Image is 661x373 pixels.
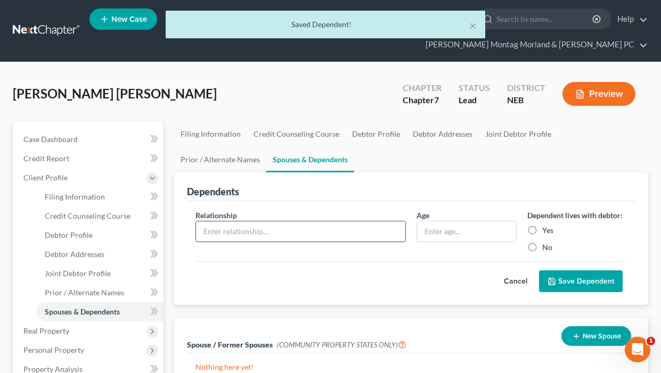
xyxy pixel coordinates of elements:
input: Search by name... [496,9,594,29]
span: Debtor Addresses [45,250,104,259]
a: Credit Counseling Course [36,206,164,226]
span: Spouses & Dependents [45,307,120,316]
a: Debtor Addresses [36,245,164,264]
a: Debtor Profile [346,121,406,147]
span: Credit Counseling Course [45,211,130,220]
div: NEB [507,94,545,106]
div: Dependents [187,185,239,198]
a: Prior / Alternate Names [36,283,164,302]
span: Joint Debtor Profile [45,269,111,278]
span: Prior / Alternate Names [45,288,124,297]
a: Filing Information [36,187,164,206]
a: Home [160,10,206,29]
span: Spouse / Former Spouses [187,340,273,349]
iframe: Intercom live chat [625,337,650,362]
label: Yes [542,225,553,236]
span: 7 [434,95,439,105]
span: Personal Property [23,345,84,354]
a: Joint Debtor Profile [479,121,558,147]
a: Credit Report [15,149,164,168]
a: Debtor Profile [36,226,164,245]
span: (COMMUNITY PROPERTY STATES ONLY) [277,341,406,349]
span: Debtor Profile [45,230,93,239]
p: Nothing here yet! [195,362,627,372]
button: Cancel [492,271,539,292]
a: Prior / Alternate Names [174,147,266,172]
span: Credit Report [23,154,69,163]
span: Filing Information [45,192,105,201]
a: Debtor Addresses [406,121,479,147]
div: Chapter [403,94,442,106]
a: Spouses & Dependents [36,302,164,321]
button: Preview [562,82,635,106]
div: District [507,82,545,94]
span: Relationship [195,211,237,220]
span: 1 [647,337,655,345]
a: Spouses & Dependents [266,147,354,172]
div: Chapter [403,82,442,94]
label: Dependent lives with debtor: [527,210,623,221]
span: Real Property [23,326,69,335]
button: New Spouse [561,326,631,346]
button: Save Dependent [539,270,623,293]
a: Credit Counseling Course [247,121,346,147]
div: Lead [459,94,490,106]
label: Age [417,210,429,221]
a: Joint Debtor Profile [36,264,164,283]
a: Client Portal [206,10,275,29]
span: Case Dashboard [23,135,78,144]
div: Saved Dependent! [174,19,477,30]
div: Status [459,82,490,94]
span: [PERSON_NAME] [PERSON_NAME] [13,86,217,101]
a: [PERSON_NAME] Montag Morland & [PERSON_NAME] PC [420,35,648,54]
input: Enter age... [417,221,516,242]
a: Case Dashboard [15,130,164,149]
a: Help [612,10,648,29]
a: Filing Information [174,121,247,147]
span: Client Profile [23,173,68,182]
input: Enter relationship... [196,221,405,242]
label: No [542,242,552,253]
button: × [469,19,477,32]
